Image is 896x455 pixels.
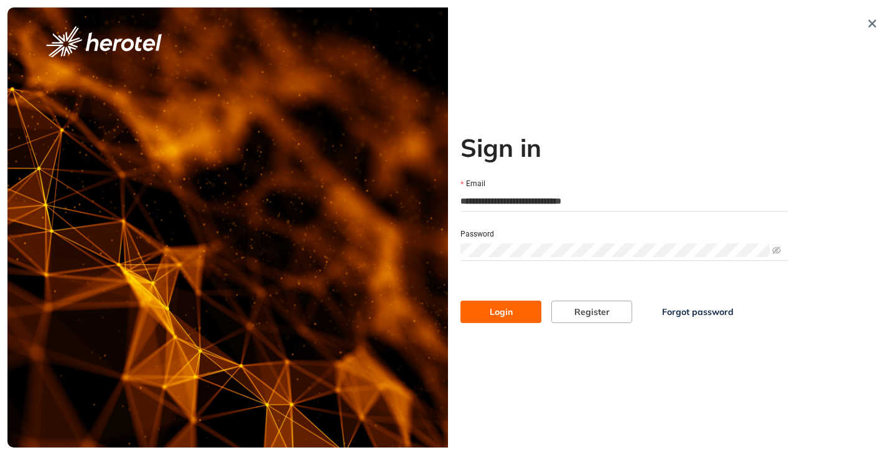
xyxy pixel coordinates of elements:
input: Email [460,192,788,210]
button: logo [26,26,182,57]
span: Forgot password [662,305,734,319]
span: eye-invisible [772,246,781,255]
input: Password [460,243,770,257]
span: Register [574,305,610,319]
label: Password [460,228,494,240]
img: cover image [7,7,448,448]
button: Forgot password [642,301,754,323]
h2: Sign in [460,133,788,162]
button: Register [551,301,632,323]
span: Login [490,305,513,319]
button: Login [460,301,541,323]
label: Email [460,178,485,190]
img: logo [46,26,162,57]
